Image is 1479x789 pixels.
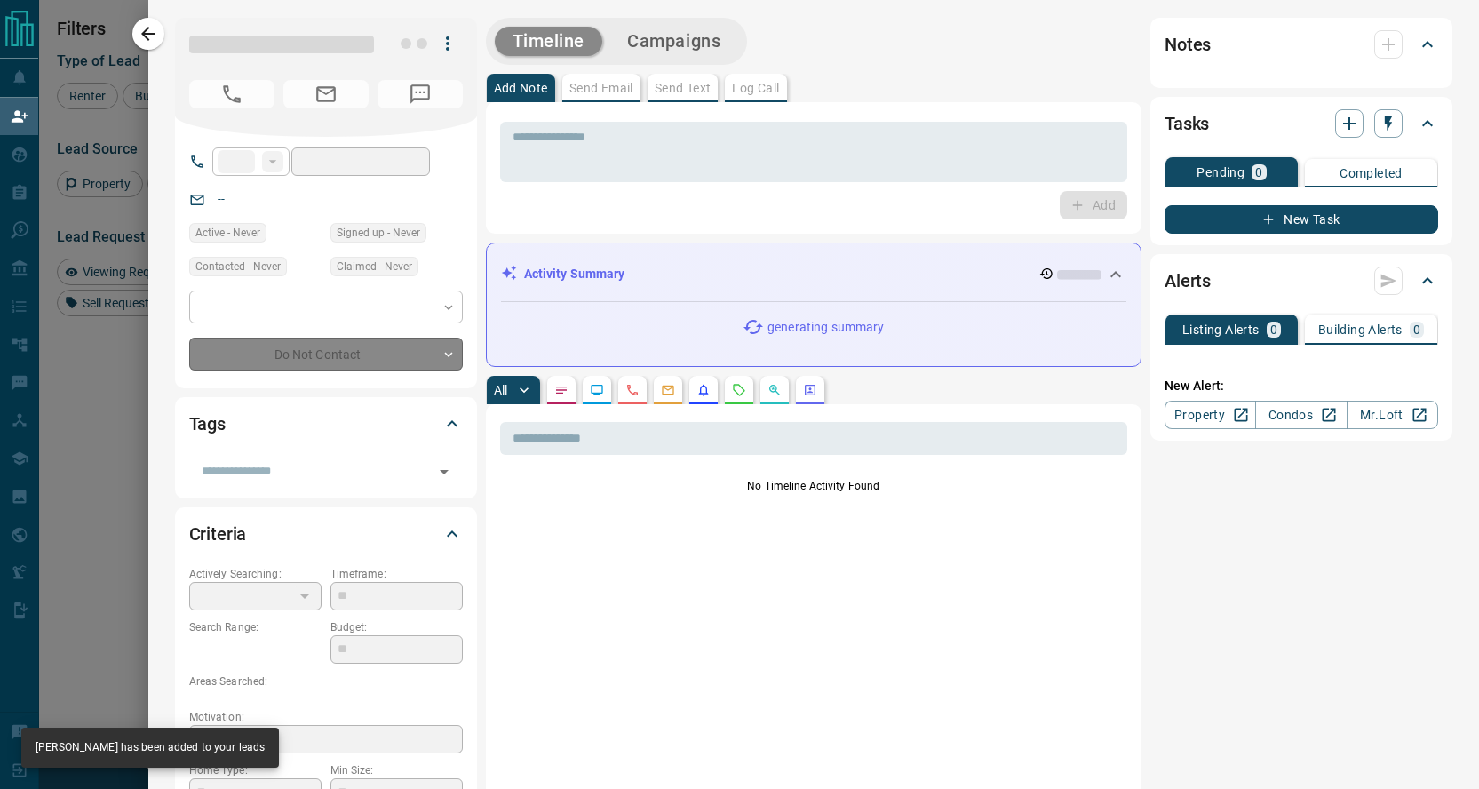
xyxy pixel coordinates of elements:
[189,635,322,665] p: -- - --
[36,733,265,762] div: [PERSON_NAME] has been added to your leads
[330,762,463,778] p: Min Size:
[189,402,463,445] div: Tags
[500,478,1128,494] p: No Timeline Activity Found
[1165,109,1209,138] h2: Tasks
[189,709,463,725] p: Motivation:
[1165,377,1438,395] p: New Alert:
[1255,166,1262,179] p: 0
[1270,323,1277,336] p: 0
[337,258,412,275] span: Claimed - Never
[189,410,226,438] h2: Tags
[1340,167,1403,179] p: Completed
[1347,401,1438,429] a: Mr.Loft
[1182,323,1260,336] p: Listing Alerts
[330,619,463,635] p: Budget:
[189,673,463,689] p: Areas Searched:
[189,338,463,371] div: Do Not Contact
[1165,401,1256,429] a: Property
[494,82,548,94] p: Add Note
[501,258,1127,291] div: Activity Summary
[1165,30,1211,59] h2: Notes
[732,383,746,397] svg: Requests
[1165,267,1211,295] h2: Alerts
[1255,401,1347,429] a: Condos
[495,27,603,56] button: Timeline
[195,224,260,242] span: Active - Never
[189,762,322,778] p: Home Type:
[661,383,675,397] svg: Emails
[1165,102,1438,145] div: Tasks
[189,619,322,635] p: Search Range:
[1165,23,1438,66] div: Notes
[218,192,225,206] a: --
[1165,205,1438,234] button: New Task
[189,566,322,582] p: Actively Searching:
[625,383,640,397] svg: Calls
[189,513,463,555] div: Criteria
[1318,323,1403,336] p: Building Alerts
[378,80,463,108] span: No Number
[1165,259,1438,302] div: Alerts
[767,318,884,337] p: generating summary
[609,27,738,56] button: Campaigns
[337,224,420,242] span: Signed up - Never
[590,383,604,397] svg: Lead Browsing Activity
[524,265,625,283] p: Activity Summary
[696,383,711,397] svg: Listing Alerts
[554,383,569,397] svg: Notes
[803,383,817,397] svg: Agent Actions
[283,80,369,108] span: No Email
[189,520,247,548] h2: Criteria
[330,566,463,582] p: Timeframe:
[189,80,274,108] span: No Number
[494,384,508,396] p: All
[432,459,457,484] button: Open
[1413,323,1420,336] p: 0
[767,383,782,397] svg: Opportunities
[195,258,281,275] span: Contacted - Never
[1197,166,1244,179] p: Pending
